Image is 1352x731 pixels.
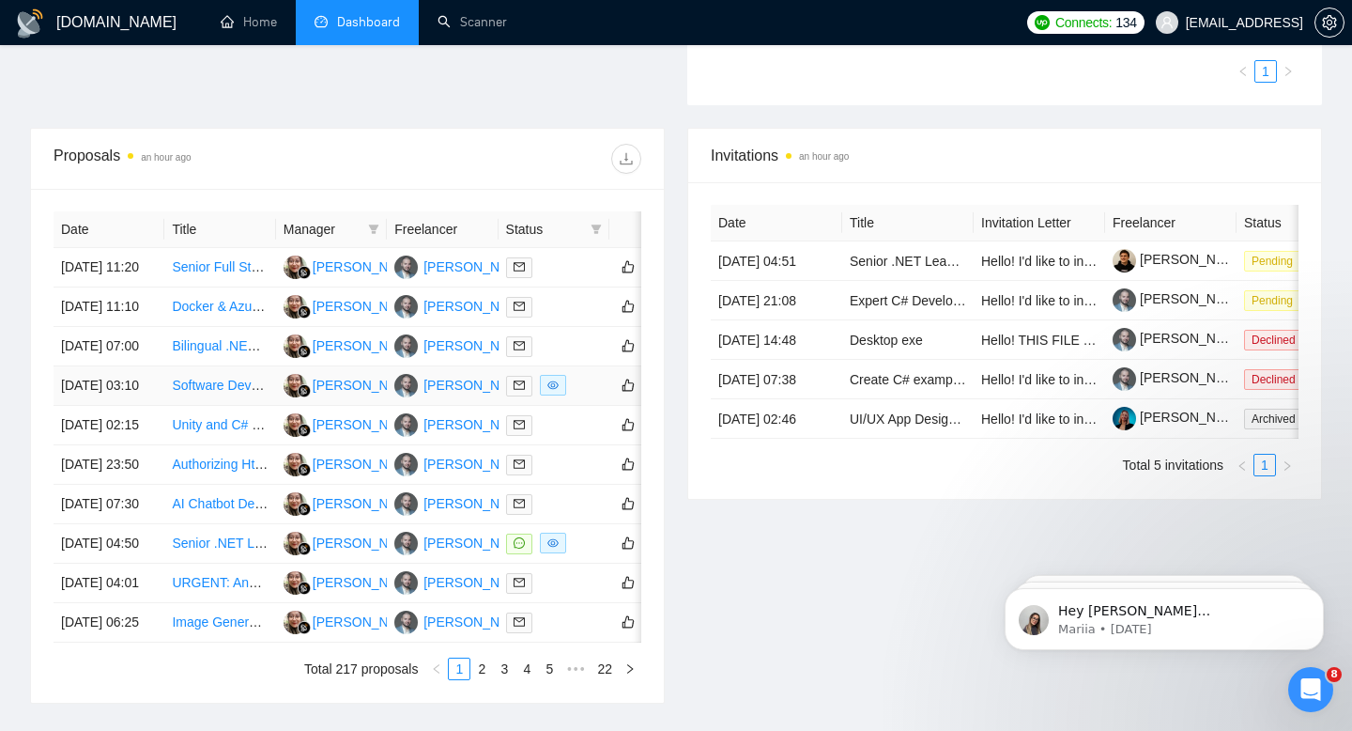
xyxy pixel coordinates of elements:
td: [DATE] 23:50 [54,445,164,485]
span: mail [514,459,525,470]
span: mail [514,616,525,628]
li: 5 [538,658,561,680]
a: 3 [494,659,515,679]
img: VK [394,256,418,279]
span: Pending [1244,290,1300,311]
span: Status [506,219,583,240]
img: SJ [284,413,307,437]
a: SJ[PERSON_NAME] [284,298,421,313]
a: Desktop exe [850,333,923,348]
a: VK[PERSON_NAME] [394,574,531,589]
span: mail [514,577,525,588]
td: [DATE] 21:08 [711,281,842,320]
button: download [611,144,641,174]
button: right [619,658,641,680]
a: SJ[PERSON_NAME] [284,495,421,510]
a: SJ[PERSON_NAME] [284,535,421,550]
span: dashboard [315,15,328,28]
img: VK [394,453,418,476]
span: like [622,496,635,511]
p: Message from Mariia, sent 2w ago [82,72,324,89]
span: Manager [284,219,361,240]
span: setting [1315,15,1344,30]
button: like [617,413,639,436]
a: 5 [539,659,560,679]
a: VK[PERSON_NAME] [394,535,531,550]
a: Unity and C# Developer for Mobile Game Beta Test [172,417,470,432]
td: [DATE] 07:30 [54,485,164,524]
a: Pending [1244,292,1308,307]
li: 2 [470,658,493,680]
li: Total 5 invitations [1123,454,1223,476]
a: SJ[PERSON_NAME] [284,258,421,273]
li: 22 [591,658,619,680]
li: 4 [515,658,538,680]
a: [PERSON_NAME] [1113,370,1248,385]
img: SJ [284,611,307,634]
a: Image Generator - AI Plugin for Corel Draw [172,614,423,630]
li: Next 5 Pages [561,658,591,680]
span: mail [514,261,525,272]
span: left [1237,460,1248,472]
img: SJ [284,256,307,279]
td: UI/UX App Designer (Expert) — Social Media Platform, Modern Product Design, Long-Term [842,399,974,439]
button: left [1232,60,1254,83]
div: Proposals [54,144,347,174]
span: mail [514,419,525,430]
button: like [617,374,639,397]
span: like [622,299,635,314]
img: VK [394,374,418,397]
li: Total 217 proposals [304,658,418,680]
li: Previous Page [1232,60,1254,83]
td: Desktop exe [842,320,974,360]
span: like [622,457,635,472]
a: URGENT: Angular 14 + Tailwind CSS Developer [172,575,452,590]
button: like [617,295,639,318]
img: logo [15,8,45,39]
td: Software Development Team in Manila. Must be Manila based [164,366,275,406]
td: [DATE] 07:00 [54,327,164,366]
img: SJ [284,453,307,476]
a: [PERSON_NAME] [1113,410,1248,425]
img: upwork-logo.png [1035,15,1050,30]
span: like [622,536,635,551]
span: message [514,537,525,549]
a: setting [1314,15,1344,30]
button: like [617,256,639,278]
a: homeHome [221,14,277,30]
a: SJ[PERSON_NAME] [284,574,421,589]
td: [DATE] 06:25 [54,603,164,643]
img: gigradar-bm.png [298,345,311,358]
th: Freelancer [387,211,498,248]
img: VK [394,532,418,555]
th: Invitation Letter [974,205,1105,241]
a: Bilingual .NET Developer for Supply Chain Platform & API Integration [172,338,575,353]
div: [PERSON_NAME] [423,414,531,435]
a: [PERSON_NAME] [1113,331,1248,346]
a: Authorizing HttpClient callin WebApi .NET [172,457,416,472]
td: [DATE] 07:38 [711,360,842,399]
div: [PERSON_NAME] [423,454,531,474]
time: an hour ago [141,152,191,163]
th: Date [54,211,164,248]
span: mail [514,301,525,312]
a: searchScanner [438,14,507,30]
img: SJ [284,492,307,516]
img: gigradar-bm.png [298,384,311,397]
a: Pending [1244,253,1308,268]
span: like [622,614,635,630]
th: Manager [276,211,387,248]
img: VK [394,334,418,358]
button: like [617,532,639,554]
span: user [1160,16,1174,29]
img: gigradar-bm.png [298,305,311,319]
span: filter [587,215,606,243]
div: [PERSON_NAME] [313,257,421,277]
span: mail [514,340,525,351]
div: [PERSON_NAME] [423,375,531,396]
a: [PERSON_NAME] Mokhnii [1113,252,1297,267]
img: SJ [284,571,307,595]
div: [PERSON_NAME] [313,296,421,317]
img: SJ [284,374,307,397]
